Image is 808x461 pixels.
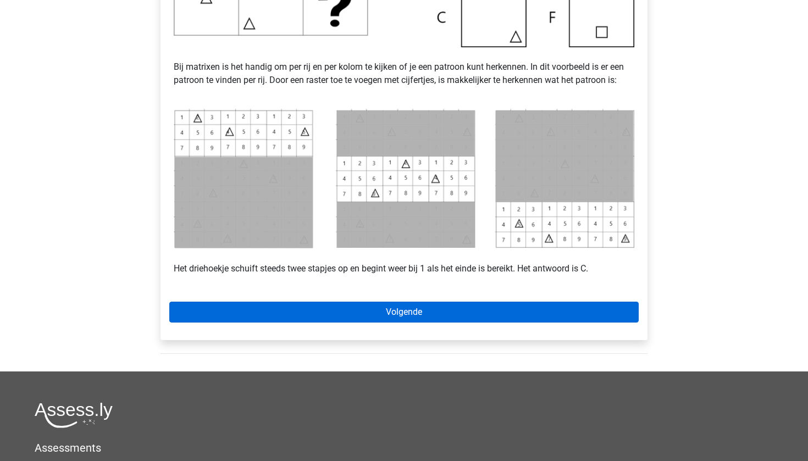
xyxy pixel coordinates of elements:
h5: Assessments [35,441,773,454]
p: Het driehoekje schuift steeds twee stapjes op en begint weer bij 1 als het einde is bereikt. Het ... [174,249,634,275]
p: Bij matrixen is het handig om per rij en per kolom te kijken of je een patroon kunt herkennen. In... [174,47,634,100]
img: Assessly logo [35,402,113,428]
a: Volgende [169,302,639,323]
img: Voorbeeld2_1.png [174,109,634,249]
